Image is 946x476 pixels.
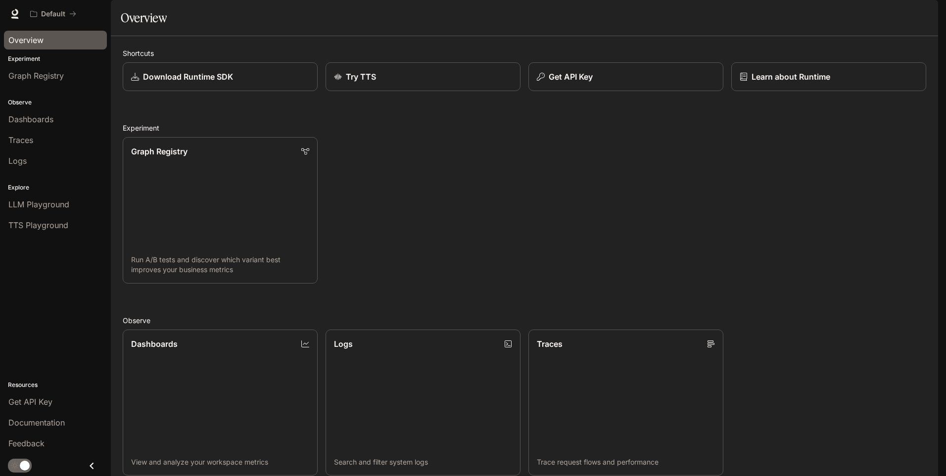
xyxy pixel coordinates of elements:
p: Search and filter system logs [334,457,512,467]
p: Try TTS [346,71,376,83]
a: LogsSearch and filter system logs [326,330,520,476]
a: Download Runtime SDK [123,62,318,91]
button: All workspaces [26,4,81,24]
a: Graph RegistryRun A/B tests and discover which variant best improves your business metrics [123,137,318,284]
button: Get API Key [528,62,723,91]
p: Default [41,10,65,18]
p: Traces [537,338,563,350]
h2: Observe [123,315,926,326]
p: Dashboards [131,338,178,350]
p: Download Runtime SDK [143,71,233,83]
p: Run A/B tests and discover which variant best improves your business metrics [131,255,309,275]
a: DashboardsView and analyze your workspace metrics [123,330,318,476]
a: Learn about Runtime [731,62,926,91]
p: Trace request flows and performance [537,457,715,467]
a: TracesTrace request flows and performance [528,330,723,476]
p: Learn about Runtime [752,71,830,83]
h1: Overview [121,8,167,28]
p: Graph Registry [131,145,188,157]
a: Try TTS [326,62,520,91]
p: Get API Key [549,71,593,83]
h2: Experiment [123,123,926,133]
h2: Shortcuts [123,48,926,58]
p: View and analyze your workspace metrics [131,457,309,467]
p: Logs [334,338,353,350]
